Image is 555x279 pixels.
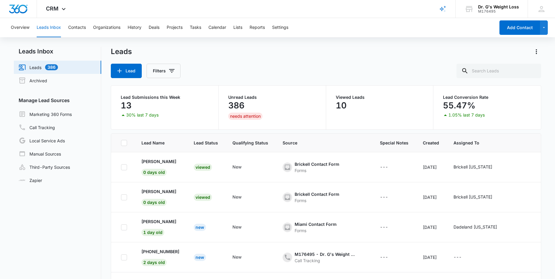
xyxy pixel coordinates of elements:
p: [PERSON_NAME] [141,188,176,195]
a: Zapier [19,177,42,183]
a: Viewed [194,165,212,170]
p: [PERSON_NAME] [141,158,176,165]
p: 13 [121,101,132,110]
div: - - Select to Edit Field [380,164,399,171]
div: New [232,254,241,260]
div: Brickell [US_STATE] [453,164,492,170]
div: account name [478,5,519,9]
button: Projects [167,18,183,37]
div: Call Tracking [295,257,355,264]
p: 386 [228,101,244,110]
a: Viewed [194,195,212,200]
span: Lead Status [194,140,218,146]
div: Viewed [194,194,212,201]
button: Filters [147,64,180,78]
h2: Leads Inbox [14,47,101,56]
div: New [232,164,241,170]
div: - - Select to Edit Field [453,164,503,171]
div: - - Select to Edit Field [283,161,350,174]
div: needs attention [228,113,262,120]
button: Calendar [208,18,226,37]
div: [DATE] [423,254,439,260]
div: - - Select to Edit Field [453,224,508,231]
button: Lists [233,18,242,37]
div: [DATE] [423,224,439,230]
p: 10 [336,101,347,110]
p: 30% last 7 days [126,113,159,117]
div: - - Select to Edit Field [283,251,365,264]
div: New [194,254,206,261]
span: Assigned To [453,140,524,146]
span: Lead Name [141,140,179,146]
div: [DATE] [423,194,439,200]
div: Miami Contact Form [295,221,337,227]
button: Add Contact [499,20,540,35]
p: Viewed Leads [336,95,424,99]
button: Reports [250,18,265,37]
span: Created [423,140,439,146]
div: --- [380,224,388,231]
div: - - Select to Edit Field [232,224,252,231]
button: Organizations [93,18,120,37]
div: New [194,224,206,231]
span: 1 day old [141,229,164,236]
div: Forms [295,197,339,204]
span: 2 days old [141,259,167,266]
button: History [128,18,141,37]
span: Special Notes [380,140,408,146]
div: - - Select to Edit Field [380,224,399,231]
a: Third-Party Sources [19,163,70,171]
p: Lead Conversion Rate [443,95,531,99]
div: - - Select to Edit Field [232,194,252,201]
span: Source [283,140,365,146]
div: - - Select to Edit Field [232,164,252,171]
button: Overview [11,18,29,37]
div: - - Select to Edit Field [232,254,252,261]
a: New [194,255,206,260]
p: Unread Leads [228,95,316,99]
div: --- [380,254,388,261]
div: Forms [295,227,337,234]
div: - - Select to Edit Field [283,221,347,234]
button: Settings [272,18,288,37]
input: Search Leads [456,64,541,78]
a: New [194,225,206,230]
div: --- [453,254,462,261]
span: 0 days old [141,169,167,176]
div: Dadeland [US_STATE] [453,224,497,230]
h1: Leads [111,47,132,56]
div: Forms [295,167,339,174]
p: 55.47% [443,101,475,110]
a: Marketing 360 Forms [19,111,72,118]
div: - - Select to Edit Field [380,194,399,201]
div: - - Select to Edit Field [453,194,503,201]
p: 1.05% last 7 days [448,113,485,117]
div: Brickell Contact Form [295,191,339,197]
div: --- [380,194,388,201]
a: Local Service Ads [19,137,65,144]
div: Viewed [194,164,212,171]
div: [DATE] [423,164,439,170]
button: Tasks [190,18,201,37]
div: New [232,224,241,230]
span: CRM [46,5,59,12]
a: [PERSON_NAME]0 days old [141,158,179,175]
button: Contacts [68,18,86,37]
button: Actions [532,47,541,56]
a: Leads386 [19,64,58,71]
div: - - Select to Edit Field [453,254,472,261]
div: - - Select to Edit Field [380,254,399,261]
span: 0 days old [141,199,167,206]
div: - - Select to Edit Field [283,191,350,204]
p: [PHONE_NUMBER] [141,248,179,255]
div: --- [380,164,388,171]
button: Leads Inbox [37,18,61,37]
a: [PHONE_NUMBER]2 days old [141,248,179,265]
div: New [232,194,241,200]
button: Deals [149,18,159,37]
a: [PERSON_NAME]0 days old [141,188,179,205]
a: Call Tracking [19,124,55,131]
div: Brickell Contact Form [295,161,339,167]
a: Manual Sources [19,150,61,157]
div: M176495 - Dr. G's Weight Loss - Ads [295,251,355,257]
